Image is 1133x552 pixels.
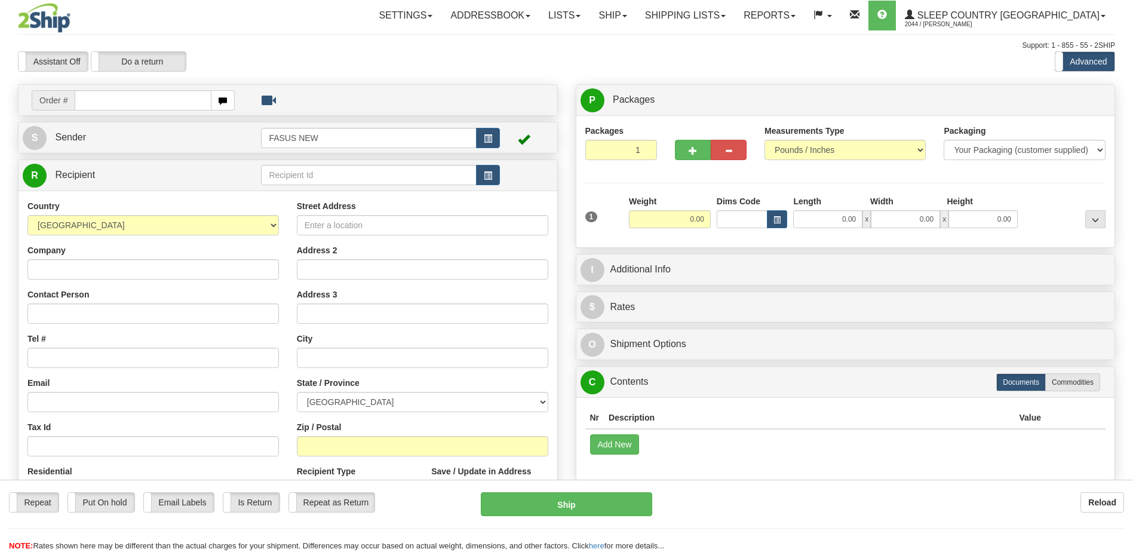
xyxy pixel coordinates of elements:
span: Sender [55,132,86,142]
label: Is Return [223,493,280,512]
button: Ship [481,492,652,516]
label: Put On hold [68,493,134,512]
span: 1 [585,211,598,222]
a: Ship [589,1,635,30]
label: Contact Person [27,289,89,300]
span: x [940,210,948,228]
label: Zip / Postal [297,421,342,433]
th: Description [604,407,1014,429]
a: Sleep Country [GEOGRAPHIC_DATA] 2044 / [PERSON_NAME] [896,1,1114,30]
label: Email Labels [144,493,214,512]
span: Packages [613,94,655,105]
label: Save / Update in Address Book [431,465,548,489]
label: Packages [585,125,624,137]
label: Height [947,195,973,207]
a: here [589,541,604,550]
label: City [297,333,312,345]
span: P [581,88,604,112]
input: Sender Id [261,128,476,148]
label: Repeat as Return [289,493,374,512]
span: I [581,258,604,282]
label: Address 2 [297,244,337,256]
label: Tax Id [27,421,51,433]
span: R [23,164,47,188]
span: $ [581,295,604,319]
a: IAdditional Info [581,257,1111,282]
a: P Packages [581,88,1111,112]
label: Repeat [10,493,59,512]
input: Recipient Id [261,165,476,185]
span: C [581,370,604,394]
label: Do a return [91,52,186,71]
label: Documents [996,373,1046,391]
label: Recipient Type [297,465,356,477]
div: ... [1085,210,1106,228]
button: Reload [1080,492,1124,513]
span: 2044 / [PERSON_NAME] [905,19,994,30]
label: Width [870,195,893,207]
span: O [581,333,604,357]
span: S [23,126,47,150]
span: NOTE: [9,541,33,550]
a: $Rates [581,295,1111,320]
label: Measurements Type [764,125,845,137]
img: logo2044.jpg [18,3,70,33]
label: Tel # [27,333,46,345]
a: OShipment Options [581,332,1111,357]
label: Commodities [1045,373,1100,391]
iframe: chat widget [1106,215,1132,337]
a: Lists [539,1,589,30]
label: Street Address [297,200,356,212]
th: Nr [585,407,604,429]
button: Add New [590,434,640,455]
a: Reports [735,1,805,30]
b: Reload [1088,498,1116,507]
label: Weight [629,195,656,207]
a: Settings [370,1,441,30]
label: Company [27,244,66,256]
a: S Sender [23,125,261,150]
label: State / Province [297,377,360,389]
label: Assistant Off [19,52,88,71]
div: Support: 1 - 855 - 55 - 2SHIP [18,41,1115,51]
th: Value [1014,407,1046,429]
a: Shipping lists [636,1,735,30]
a: R Recipient [23,163,235,188]
label: Dims Code [717,195,760,207]
input: Enter a location [297,215,548,235]
label: Address 3 [297,289,337,300]
label: Advanced [1055,52,1114,71]
label: Residential [27,465,72,477]
label: Packaging [944,125,985,137]
span: Order # [32,90,75,111]
a: CContents [581,370,1111,394]
span: x [862,210,871,228]
span: Sleep Country [GEOGRAPHIC_DATA] [914,10,1100,20]
a: Addressbook [441,1,539,30]
span: Recipient [55,170,95,180]
label: Email [27,377,50,389]
label: Length [793,195,821,207]
label: Country [27,200,60,212]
